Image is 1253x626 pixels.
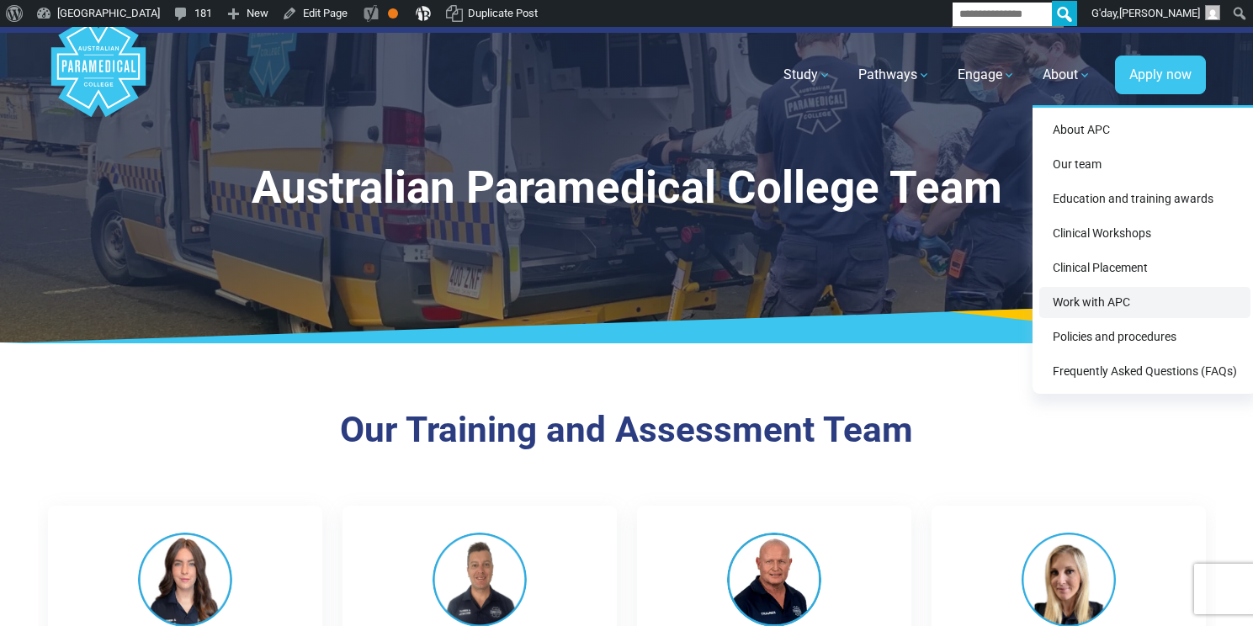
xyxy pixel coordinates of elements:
[948,51,1026,98] a: Engage
[1039,356,1250,387] a: Frequently Asked Questions (FAQs)
[135,409,1119,452] h3: Our Training and Assessment Team
[848,51,941,98] a: Pathways
[1039,321,1250,353] a: Policies and procedures
[1039,114,1250,146] a: About APC
[135,162,1119,215] h1: Australian Paramedical College Team
[1115,56,1206,94] a: Apply now
[1033,51,1102,98] a: About
[48,33,149,118] a: Australian Paramedical College
[1039,287,1250,318] a: Work with APC
[773,51,842,98] a: Study
[1039,218,1250,249] a: Clinical Workshops
[1039,252,1250,284] a: Clinical Placement
[1039,149,1250,180] a: Our team
[1039,183,1250,215] a: Education and training awards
